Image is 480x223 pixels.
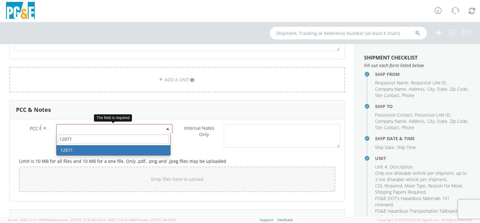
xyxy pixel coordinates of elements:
[375,86,407,92] li: ,
[427,86,434,92] span: City
[375,144,394,150] span: Ship Date
[375,170,469,183] li: ,
[375,92,399,98] span: Site Contact
[450,86,467,92] span: Zip Code
[137,217,176,222] span: master, [DATE] 08:44:05
[270,27,427,39] input: Shipment, Tracking or Reference Number (at least 4 chars)
[151,176,204,182] span: Drop files here to upload
[427,118,434,124] span: City
[437,86,448,92] li: ,
[375,92,400,99] li: ,
[375,86,406,92] span: Company Name
[415,112,450,118] span: Possessor LAN ID
[409,118,426,124] li: ,
[364,54,417,61] strong: Shipment Checklist
[57,145,170,155] li: 12871
[375,156,471,161] h4: Unit
[375,195,450,208] span: PG&E DOT's Hazardous Materials 101 reviewed
[375,124,399,130] span: Site Contact
[260,217,273,222] a: Support
[409,86,426,92] li: ,
[375,208,457,220] span: PG&E Hazardous Transportation Tailboard reviewed
[375,144,395,151] li: ,
[390,164,413,170] li: ,
[375,164,387,170] span: Unit #
[9,67,345,92] a: ADD A UNIT
[364,62,471,69] span: Fill out each form listed below
[450,118,467,124] span: Zip Code
[19,159,335,163] h5: Limit is 10 MB for all files and 10 MB for a one file. Only .pdf, .png and .jpeg files may be upl...
[390,164,412,170] span: Description
[437,118,448,124] li: ,
[375,208,469,220] li: ,
[16,216,79,222] h3: Shipment Notification
[375,118,407,124] li: ,
[375,124,400,131] li: ,
[375,118,406,124] span: Company Name
[397,144,416,150] span: Ship Time
[375,80,409,86] li: ,
[375,72,471,77] h4: Ship From
[427,86,435,92] li: ,
[375,164,388,170] li: ,
[428,183,462,189] span: Reason For Move
[411,80,446,86] span: Requestor LAN ID
[375,183,402,189] span: CDL Required
[375,189,425,195] span: Shipping Papers Required
[377,217,472,222] span: Copyright © [DATE]-[DATE] Agistix Inc., All Rights Reserved
[375,112,413,118] li: ,
[437,86,447,92] span: State
[402,92,414,98] span: Phone
[411,80,447,86] li: ,
[409,118,425,124] span: Address
[405,183,426,189] span: Move Type
[277,217,293,222] a: Feedback
[428,183,463,189] li: ,
[8,217,95,222] span: Server: 2025.17.0-1194904eeae
[375,183,403,189] li: ,
[375,195,469,208] li: ,
[30,125,38,131] span: PCC
[375,112,412,118] span: Possessor Contact
[96,217,176,222] span: Client: 2025.17.0-cb14447
[375,136,471,141] h4: Ship Date & Time
[375,170,466,182] span: Only one driveable vehicle per shipment, up to 3 not driveable vehicle per shipment
[5,2,36,20] img: pge-logo-06675f144f4cfa6a6814.png
[94,114,132,122] div: The field is required
[16,107,51,113] h3: PCC & Notes
[450,118,468,124] li: ,
[437,118,447,124] span: State
[450,86,468,92] li: ,
[427,118,435,124] li: ,
[375,104,471,109] h4: Ship To
[405,183,427,189] li: ,
[57,217,95,222] span: master, [DATE] 10:32:38
[402,124,414,130] span: Phone
[184,125,214,137] span: Internal Notes Only
[415,112,451,118] li: ,
[375,189,426,195] li: ,
[409,86,425,92] span: Address
[375,80,408,86] span: Requestor Name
